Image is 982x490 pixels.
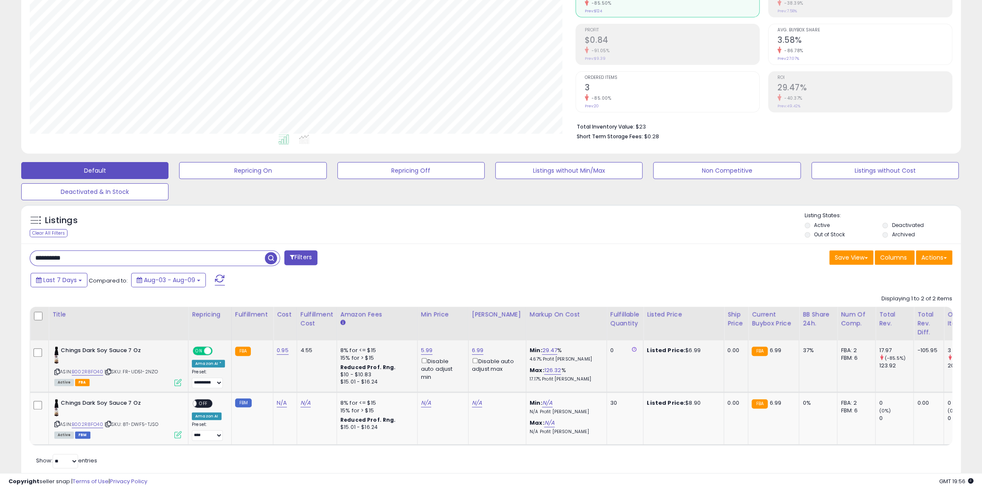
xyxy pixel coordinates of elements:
[585,56,606,61] small: Prev: $9.39
[530,310,603,319] div: Markup on Cost
[892,231,915,238] label: Archived
[21,162,168,179] button: Default
[192,422,225,441] div: Preset:
[577,123,634,130] b: Total Inventory Value:
[770,346,782,354] span: 6.99
[300,310,333,328] div: Fulfillment Cost
[277,346,289,355] a: 0.95
[526,307,606,340] th: The percentage added to the cost of goods (COGS) that forms the calculator for Min & Max prices.
[530,367,600,382] div: %
[805,212,961,220] p: Listing States:
[54,399,182,438] div: ASIN:
[585,8,602,14] small: Prev: $124
[777,35,952,47] h2: 3.58%
[192,412,222,420] div: Amazon AI
[30,229,67,237] div: Clear All Filters
[752,310,795,328] div: Current Buybox Price
[421,399,431,407] a: N/A
[610,399,637,407] div: 30
[829,250,873,265] button: Save View
[530,347,600,362] div: %
[875,250,915,265] button: Columns
[647,347,717,354] div: $6.99
[544,419,554,427] a: N/A
[21,183,168,200] button: Deactivated & In Stock
[61,347,164,357] b: Chings Dark Soy Sauce 7 Oz
[577,121,946,131] li: $23
[52,310,185,319] div: Title
[8,478,147,486] div: seller snap | |
[585,35,759,47] h2: $0.84
[879,399,913,407] div: 0
[585,83,759,94] h2: 3
[337,162,485,179] button: Repricing Off
[647,310,720,319] div: Listed Price
[340,424,411,431] div: $15.01 - $16.24
[31,273,87,287] button: Last 7 Days
[530,399,542,407] b: Min:
[917,399,937,407] div: 0.00
[947,310,978,328] div: Ordered Items
[947,347,982,354] div: 3
[610,310,640,328] div: Fulfillable Quantity
[211,347,225,355] span: OFF
[192,360,225,367] div: Amazon AI *
[777,28,952,33] span: Avg. Buybox Share
[421,346,433,355] a: 5.99
[45,215,78,227] h5: Listings
[542,346,557,355] a: 29.47
[61,399,164,409] b: Chings Dark Soy Sauce 7 Oz
[777,76,952,80] span: ROI
[542,399,552,407] a: N/A
[727,347,741,354] div: 0.00
[472,310,522,319] div: [PERSON_NAME]
[727,399,741,407] div: 0.00
[104,421,158,428] span: | SKU: 8T-DWF5-TJSO
[777,56,799,61] small: Prev: 27.07%
[340,364,396,371] b: Reduced Prof. Rng.
[802,310,833,328] div: BB Share 24h.
[811,162,959,179] button: Listings without Cost
[577,133,643,140] b: Short Term Storage Fees:
[179,162,326,179] button: Repricing On
[530,419,544,427] b: Max:
[879,347,913,354] div: 17.97
[472,399,482,407] a: N/A
[340,399,411,407] div: 8% for <= $15
[841,310,872,328] div: Num of Comp.
[777,83,952,94] h2: 29.47%
[72,368,103,375] a: B002R8FO40
[892,221,923,229] label: Deactivated
[340,371,411,378] div: $10 - $10.83
[610,347,637,354] div: 0
[530,376,600,382] p: 17.17% Profit [PERSON_NAME]
[589,95,612,101] small: -85.00%
[802,347,830,354] div: 37%
[947,414,982,422] div: 0
[530,366,544,374] b: Max:
[585,104,599,109] small: Prev: 20
[196,400,210,407] span: OFF
[495,162,643,179] button: Listings without Min/Max
[752,347,767,356] small: FBA
[585,28,759,33] span: Profit
[284,250,317,265] button: Filters
[421,356,462,381] div: Disable auto adjust min
[89,277,128,285] span: Compared to:
[235,398,252,407] small: FBM
[752,399,767,409] small: FBA
[530,409,600,415] p: N/A Profit [PERSON_NAME]
[235,310,269,319] div: Fulfillment
[814,221,830,229] label: Active
[781,48,803,54] small: -86.78%
[192,310,228,319] div: Repricing
[340,416,396,423] b: Reduced Prof. Rng.
[300,347,330,354] div: 4.55
[777,104,800,109] small: Prev: 49.42%
[144,276,195,284] span: Aug-03 - Aug-09
[947,407,959,414] small: (0%)
[277,310,293,319] div: Cost
[947,399,982,407] div: 0
[647,346,685,354] b: Listed Price:
[300,399,311,407] a: N/A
